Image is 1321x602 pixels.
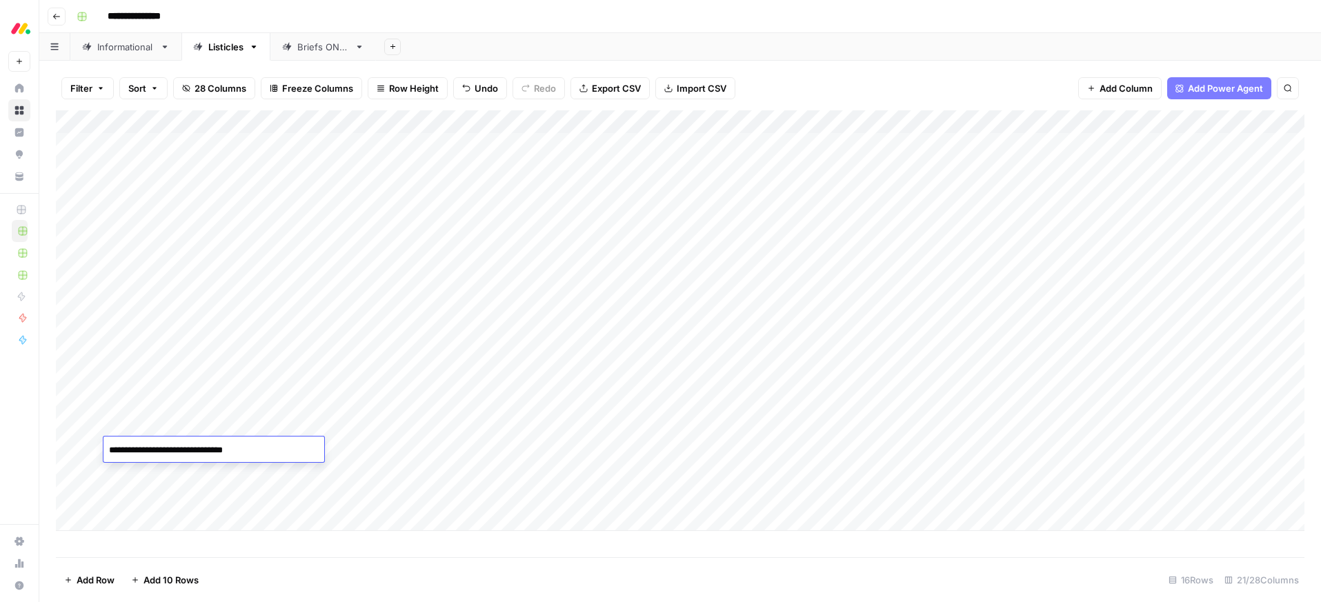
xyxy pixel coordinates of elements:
button: Help + Support [8,574,30,596]
button: Import CSV [655,77,735,99]
button: Workspace: Monday.com [8,11,30,46]
button: 28 Columns [173,77,255,99]
span: Freeze Columns [282,81,353,95]
span: Filter [70,81,92,95]
a: Your Data [8,165,30,188]
span: Add Row [77,573,115,587]
a: Home [8,77,30,99]
span: 28 Columns [195,81,246,95]
a: Briefs ONLY [270,33,376,61]
button: Add Column [1078,77,1162,99]
div: Briefs ONLY [297,40,349,54]
span: Add Power Agent [1188,81,1263,95]
span: Redo [534,81,556,95]
button: Add 10 Rows [123,569,207,591]
a: Settings [8,530,30,552]
span: Undo [475,81,498,95]
div: 21/28 Columns [1219,569,1304,591]
div: 16 Rows [1163,569,1219,591]
a: Listicles [181,33,270,61]
button: Filter [61,77,114,99]
a: Opportunities [8,143,30,165]
div: Listicles [208,40,244,54]
button: Undo [453,77,507,99]
button: Export CSV [570,77,650,99]
span: Add 10 Rows [143,573,199,587]
span: Add Column [1100,81,1153,95]
span: Sort [128,81,146,95]
button: Row Height [368,77,448,99]
button: Redo [513,77,565,99]
a: Browse [8,99,30,121]
img: Monday.com Logo [8,16,33,41]
div: Informational [97,40,155,54]
button: Freeze Columns [261,77,362,99]
a: Insights [8,121,30,143]
button: Add Row [56,569,123,591]
button: Add Power Agent [1167,77,1271,99]
a: Usage [8,552,30,574]
span: Import CSV [677,81,726,95]
a: Informational [70,33,181,61]
span: Row Height [389,81,439,95]
button: Sort [119,77,168,99]
span: Export CSV [592,81,641,95]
